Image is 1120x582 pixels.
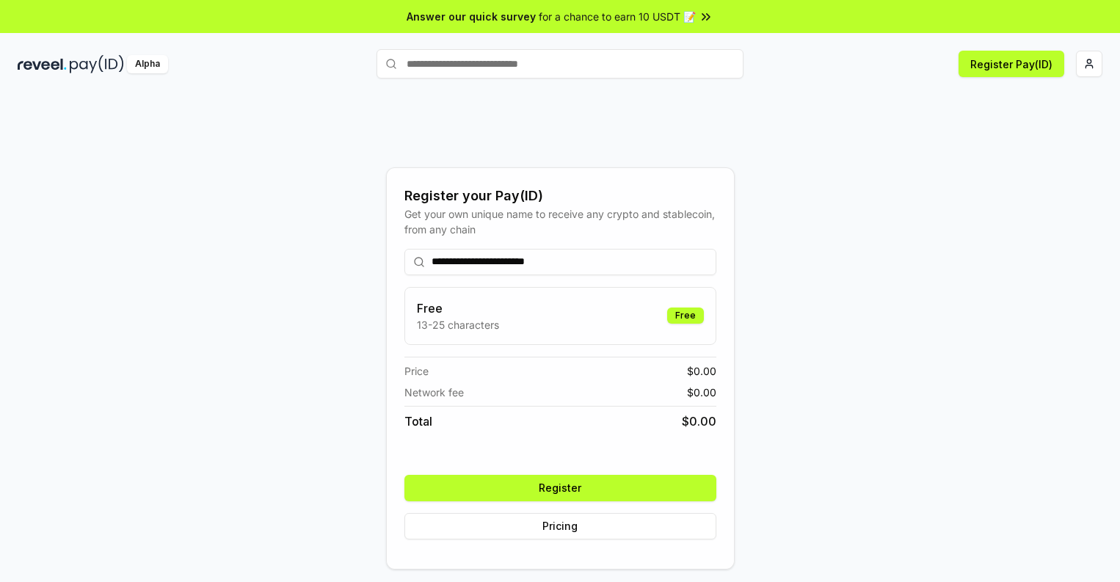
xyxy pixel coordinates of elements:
[667,308,704,324] div: Free
[404,412,432,430] span: Total
[687,385,716,400] span: $ 0.00
[18,55,67,73] img: reveel_dark
[70,55,124,73] img: pay_id
[417,317,499,332] p: 13-25 characters
[404,363,429,379] span: Price
[404,513,716,539] button: Pricing
[959,51,1064,77] button: Register Pay(ID)
[127,55,168,73] div: Alpha
[404,186,716,206] div: Register your Pay(ID)
[404,385,464,400] span: Network fee
[539,9,696,24] span: for a chance to earn 10 USDT 📝
[687,363,716,379] span: $ 0.00
[407,9,536,24] span: Answer our quick survey
[682,412,716,430] span: $ 0.00
[404,475,716,501] button: Register
[417,299,499,317] h3: Free
[404,206,716,237] div: Get your own unique name to receive any crypto and stablecoin, from any chain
